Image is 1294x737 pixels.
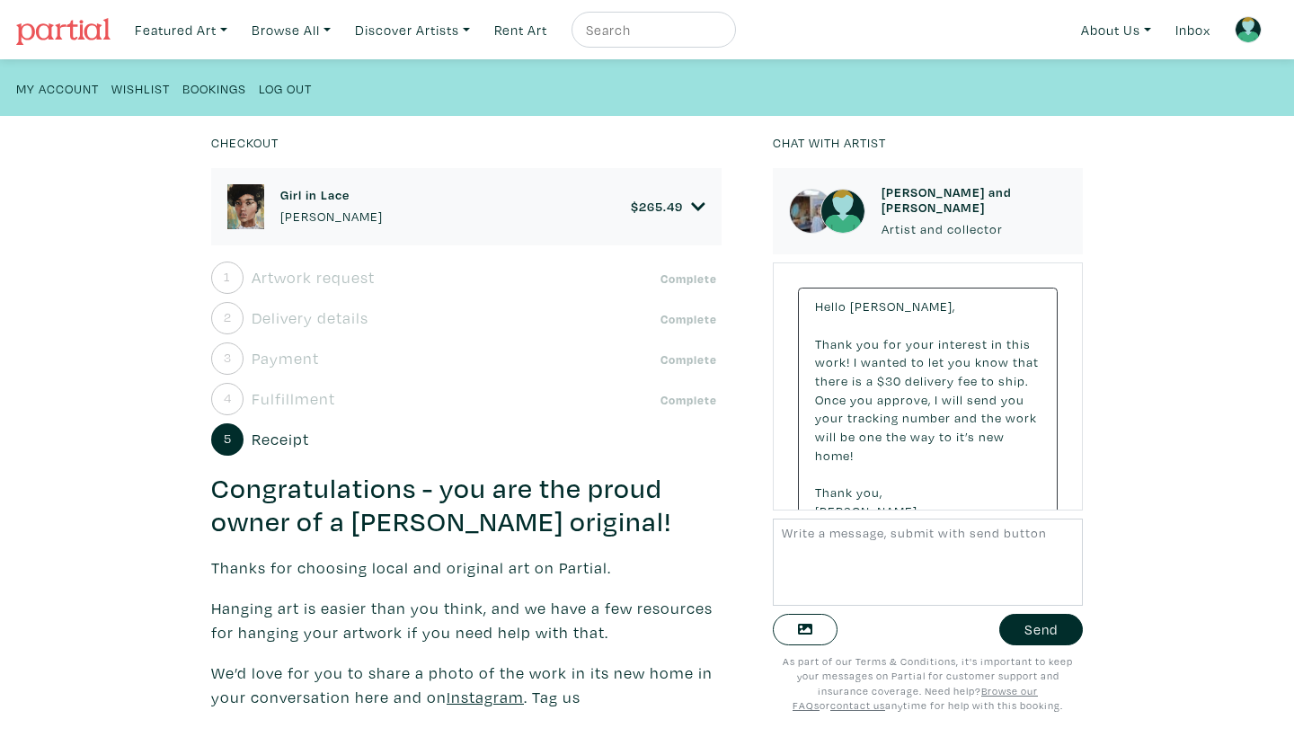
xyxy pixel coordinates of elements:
[1235,16,1262,43] img: avatar.png
[935,391,938,408] span: I
[584,19,719,41] input: Search
[1006,409,1037,426] span: work
[259,80,312,97] small: Log Out
[928,353,944,370] span: let
[211,555,722,580] p: Thanks for choosing local and original art on Partial.
[111,75,170,100] a: Wishlist
[883,335,902,352] span: for
[967,391,997,408] span: send
[211,472,722,540] h3: Congratulations - you are the proud owner of a [PERSON_NAME] original!
[211,134,279,151] small: Checkout
[1006,335,1031,352] span: this
[956,428,975,445] span: it’s
[850,391,873,408] span: you
[655,351,722,368] span: Complete
[859,428,882,445] span: one
[280,207,383,226] p: [PERSON_NAME]
[998,372,1029,389] span: ship.
[252,386,335,411] span: Fulfillment
[815,353,850,370] span: work!
[1167,12,1219,49] a: Inbox
[882,219,1067,239] p: Artist and collector
[882,184,1067,216] h6: [PERSON_NAME] and [PERSON_NAME]
[861,353,908,370] span: wanted
[975,353,1009,370] span: know
[856,335,880,352] span: you
[211,661,722,733] p: We’d love for you to share a photo of the work in its new home in your conversation here and on ....
[902,409,951,426] span: number
[224,432,232,445] small: 5
[958,372,978,389] span: fee
[182,75,246,100] a: Bookings
[815,409,844,426] span: your
[877,372,901,389] span: $30
[280,187,383,202] h6: Girl in Lace
[954,409,978,426] span: and
[910,428,935,445] span: way
[347,12,478,49] a: Discover Artists
[16,80,99,97] small: My Account
[840,428,855,445] span: be
[991,335,1003,352] span: in
[981,372,995,389] span: to
[981,409,1002,426] span: the
[224,392,232,404] small: 4
[252,346,319,370] span: Payment
[815,428,837,445] span: will
[252,427,309,451] span: Receipt
[111,80,170,97] small: Wishlist
[16,75,99,100] a: My Account
[979,428,1005,445] span: new
[906,335,935,352] span: your
[948,353,971,370] span: you
[182,80,246,97] small: Bookings
[815,335,853,352] span: Thank
[830,698,885,712] a: contact us
[850,297,955,315] span: [PERSON_NAME],
[793,684,1038,713] a: Browse our FAQs
[227,184,264,229] img: phpThumb.php
[815,297,846,315] span: Hello
[280,187,383,226] a: Girl in Lace [PERSON_NAME]
[655,310,722,328] span: Complete
[789,189,834,234] img: phpThumb.php
[847,409,899,426] span: tracking
[815,484,853,501] span: Thank
[854,353,857,370] span: I
[852,372,863,389] span: is
[1073,12,1159,49] a: About Us
[942,391,963,408] span: will
[939,428,953,445] span: to
[1013,353,1039,370] span: that
[224,311,232,324] small: 2
[631,199,705,215] a: $265.49
[252,265,375,289] span: Artwork request
[631,199,683,214] h6: $
[866,372,873,389] span: a
[252,306,368,330] span: Delivery details
[486,12,555,49] a: Rent Art
[999,614,1083,645] button: Send
[856,484,882,501] span: you,
[815,391,846,408] span: Once
[905,372,954,389] span: delivery
[773,134,886,151] small: Chat with artist
[815,502,917,519] span: [PERSON_NAME]
[815,372,848,389] span: there
[783,654,1073,713] small: As part of our Terms & Conditions, it's important to keep your messages on Partial for customer s...
[911,353,925,370] span: to
[886,428,907,445] span: the
[639,198,683,215] span: 265.49
[815,447,854,464] span: home!
[820,189,865,234] img: avatar.png
[127,12,235,49] a: Featured Art
[447,687,524,707] a: Instagram
[224,351,232,364] small: 3
[224,271,231,283] small: 1
[211,596,722,644] p: Hanging art is easier than you think, and we have a few resources for hanging your artwork if you...
[655,270,722,288] span: Complete
[877,391,931,408] span: approve,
